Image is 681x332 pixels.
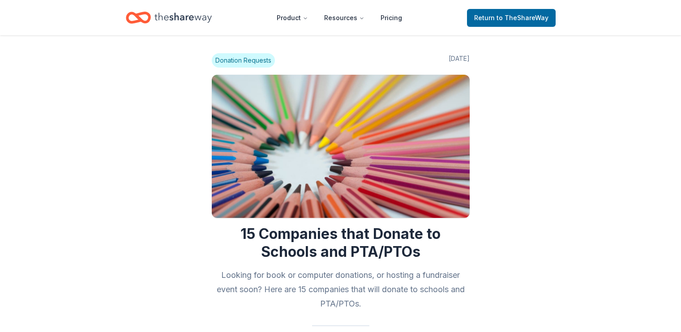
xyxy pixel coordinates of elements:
nav: Main [270,7,409,28]
span: to TheShareWay [497,14,548,21]
a: Home [126,7,212,28]
button: Resources [317,9,372,27]
button: Product [270,9,315,27]
h1: 15 Companies that Donate to Schools and PTA/PTOs [212,225,470,261]
a: Returnto TheShareWay [467,9,556,27]
h2: Looking for book or computer donations, or hosting a fundraiser event soon? Here are 15 companies... [212,268,470,311]
a: Pricing [373,9,409,27]
span: [DATE] [449,53,470,68]
span: Donation Requests [212,53,275,68]
img: Image for 15 Companies that Donate to Schools and PTA/PTOs [212,75,470,218]
span: Return [474,13,548,23]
